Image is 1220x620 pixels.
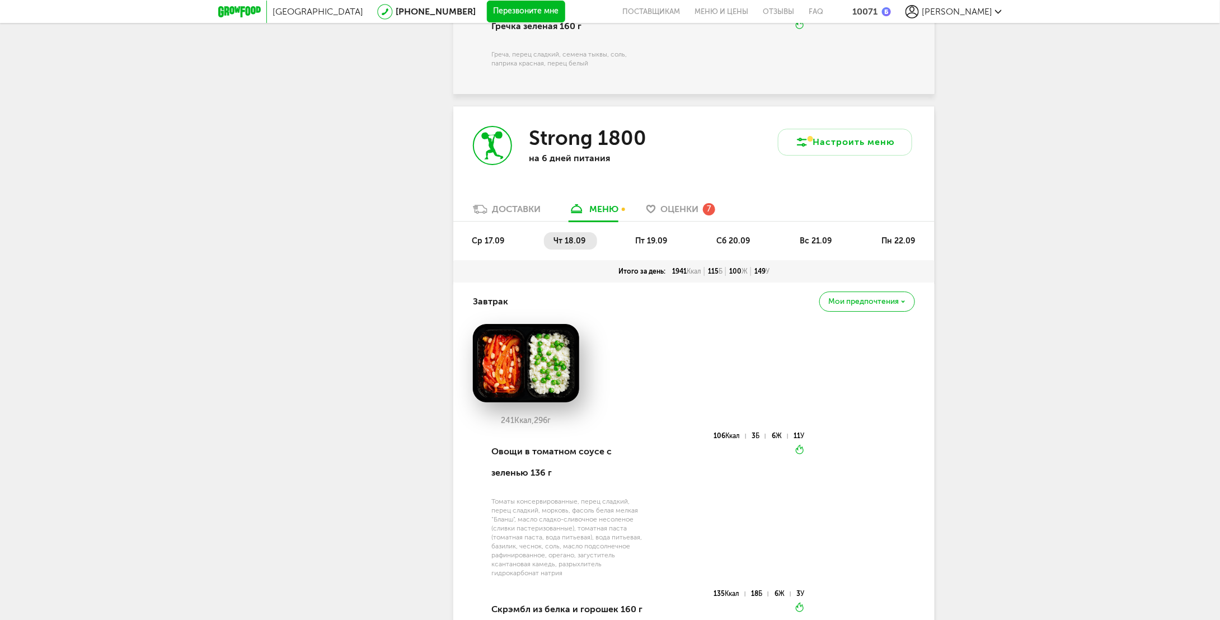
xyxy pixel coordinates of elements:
[881,236,915,246] span: пн 22.09
[491,50,646,68] div: Греча, перец сладкий, семена тыквы, соль, паприка красная, перец белый
[766,267,769,275] span: У
[801,432,805,440] span: У
[742,267,748,275] span: Ж
[273,6,363,17] span: [GEOGRAPHIC_DATA]
[703,203,715,215] div: 7
[717,236,750,246] span: сб 20.09
[756,432,760,440] span: Б
[491,433,646,492] div: Овощи в томатном соусе с зеленью 136 г
[772,434,787,439] div: 6
[515,416,534,425] span: Ккал,
[714,434,745,439] div: 106
[922,6,992,17] span: [PERSON_NAME]
[563,203,624,221] a: меню
[687,267,701,275] span: Ккал
[726,267,751,276] div: 100
[660,204,698,214] span: Оценки
[776,432,782,440] span: Ж
[473,291,508,312] h4: Завтрак
[714,591,745,596] div: 135
[752,591,768,596] div: 18
[467,203,546,221] a: Доставки
[491,7,646,45] div: Гречка зеленая 160 г
[725,432,740,440] span: Ккал
[882,7,891,16] img: bonus_b.cdccf46.png
[800,236,832,246] span: вс 21.09
[725,590,739,598] span: Ккал
[554,236,586,246] span: чт 18.09
[641,203,721,221] a: Оценки 7
[751,267,773,276] div: 149
[396,6,476,17] a: [PHONE_NUMBER]
[548,416,551,425] span: г
[797,591,805,596] div: 3
[778,590,785,598] span: Ж
[775,591,790,596] div: 6
[487,1,565,23] button: Перезвоните мне
[473,324,579,402] img: big_mOe8z449M5M7lfOZ.png
[635,236,667,246] span: пт 19.09
[615,267,669,276] div: Итого за день:
[472,236,504,246] span: ср 17.09
[852,6,878,17] div: 10071
[719,267,722,275] span: Б
[491,497,646,577] div: Томаты консервированные, перец сладкий, перец сладкий, морковь, фасоль белая мелкая "Бланш", масл...
[778,129,912,156] button: Настроить меню
[492,204,541,214] div: Доставки
[669,267,705,276] div: 1941
[705,267,726,276] div: 115
[752,434,766,439] div: 3
[529,126,646,150] h3: Strong 1800
[801,590,805,598] span: У
[794,434,805,439] div: 11
[529,153,674,163] p: на 6 дней питания
[473,416,579,425] div: 241 296
[759,590,763,598] span: Б
[829,298,899,306] span: Мои предпочтения
[589,204,618,214] div: меню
